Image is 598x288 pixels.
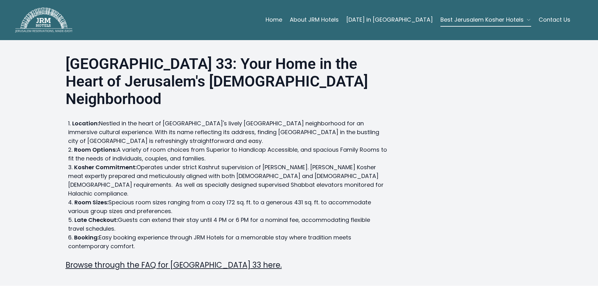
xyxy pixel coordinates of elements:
li: Guests can extend their stay until 4 PM or 6 PM for a nominal fee, accommodating flexible travel ... [68,216,387,233]
a: [DATE] in [GEOGRAPHIC_DATA] [346,13,433,26]
a: About JRM Hotels [290,13,339,26]
a: Home [266,13,282,26]
strong: Late Checkout: [74,216,118,224]
a: Contact Us [539,13,570,26]
strong: Room Sizes: [74,198,108,206]
strong: Room Options: [74,146,117,154]
span: Best Jerusalem Kosher Hotels [440,15,524,24]
strong: Location: [72,119,99,127]
a: Browse through the FAQ for [GEOGRAPHIC_DATA] 33 here. [66,260,282,270]
li: Specious room sizes ranging from a cozy 172 sq. ft. to a generous 431 sq. ft. to accommodate vari... [68,198,387,216]
li: Nestled in the heart of [GEOGRAPHIC_DATA]'s lively [GEOGRAPHIC_DATA] neighborhood for an immersiv... [68,119,387,145]
strong: Kosher Commitment: [74,163,137,171]
strong: [GEOGRAPHIC_DATA] 33: Your Home in the Heart of Jerusalem's [DEMOGRAPHIC_DATA] Neighborhood [66,55,368,108]
img: JRM Hotels [15,8,72,33]
strong: Booking: [74,233,99,241]
button: Best Jerusalem Kosher Hotels [440,13,531,26]
li: Easy booking experience through JRM Hotels for a memorable stay where tradition meets contemporar... [68,233,387,251]
li: A variety of room choices from Superior to Handicap Accessible, and spacious Family Rooms to fit ... [68,145,387,163]
li: Operates under strict Kashrut supervision of [PERSON_NAME]. [PERSON_NAME] Kosher meat expertly pr... [68,163,387,198]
